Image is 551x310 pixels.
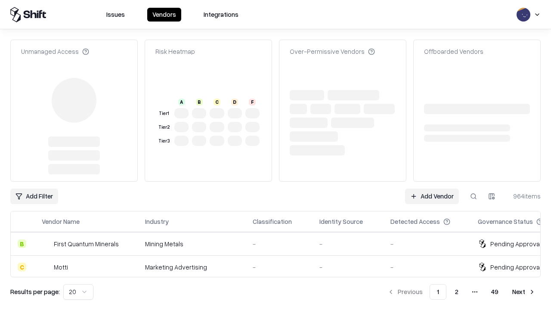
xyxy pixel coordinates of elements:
[382,284,541,300] nav: pagination
[42,263,50,271] img: Motti
[478,217,533,226] div: Governance Status
[214,99,220,105] div: C
[319,239,377,248] div: -
[319,217,363,226] div: Identity Source
[101,8,130,22] button: Issues
[405,189,459,204] a: Add Vendor
[390,217,440,226] div: Detected Access
[54,239,119,248] div: First Quantum Minerals
[157,124,171,131] div: Tier 2
[145,217,169,226] div: Industry
[54,263,68,272] div: Motti
[490,239,541,248] div: Pending Approval
[290,47,375,56] div: Over-Permissive Vendors
[178,99,185,105] div: A
[157,110,171,117] div: Tier 1
[448,284,465,300] button: 2
[145,263,239,272] div: Marketing Advertising
[253,239,306,248] div: -
[18,239,26,248] div: B
[390,239,464,248] div: -
[249,99,256,105] div: F
[155,47,195,56] div: Risk Heatmap
[253,263,306,272] div: -
[319,263,377,272] div: -
[42,217,80,226] div: Vendor Name
[390,263,464,272] div: -
[490,263,541,272] div: Pending Approval
[507,284,541,300] button: Next
[231,99,238,105] div: D
[145,239,239,248] div: Mining Metals
[147,8,181,22] button: Vendors
[484,284,505,300] button: 49
[198,8,244,22] button: Integrations
[506,192,541,201] div: 964 items
[196,99,203,105] div: B
[21,47,89,56] div: Unmanaged Access
[253,217,292,226] div: Classification
[42,239,50,248] img: First Quantum Minerals
[18,263,26,271] div: C
[10,189,58,204] button: Add Filter
[430,284,446,300] button: 1
[424,47,483,56] div: Offboarded Vendors
[10,287,60,296] p: Results per page:
[157,137,171,145] div: Tier 3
